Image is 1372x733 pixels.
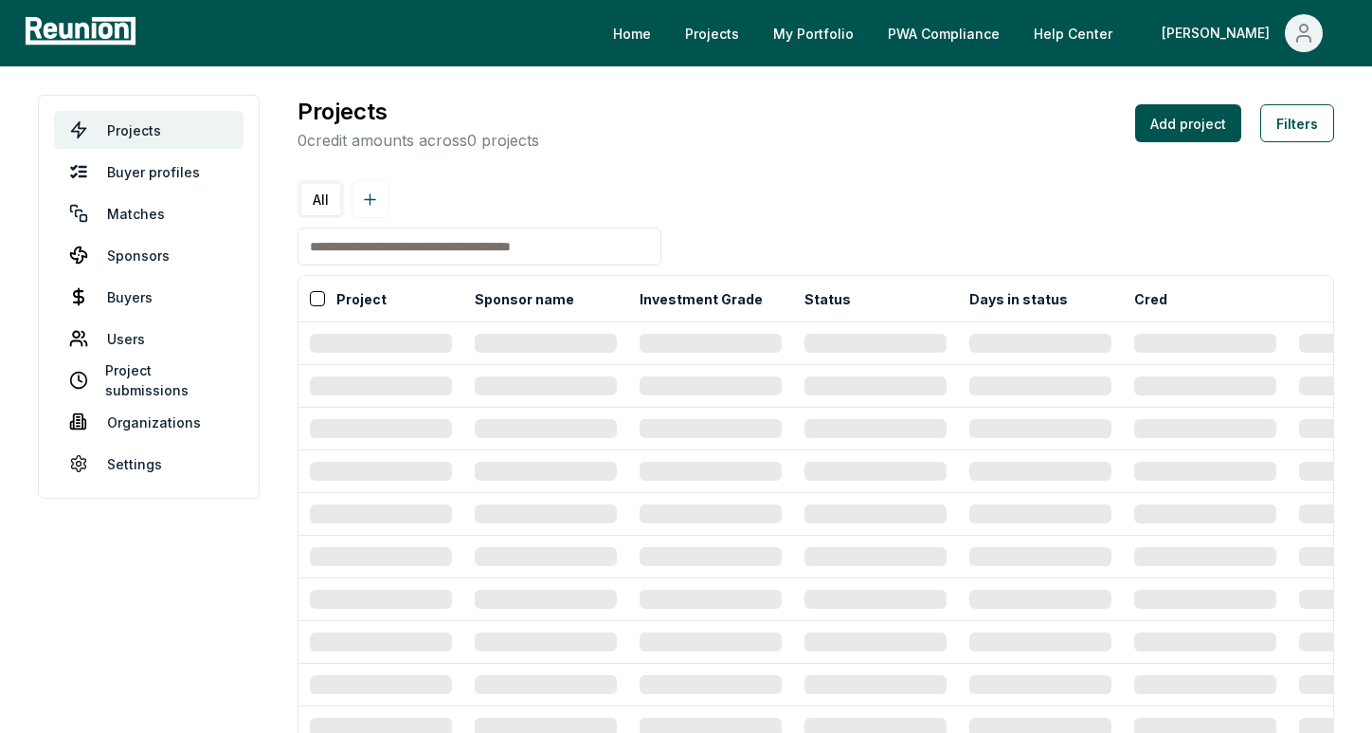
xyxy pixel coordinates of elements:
[298,129,539,152] p: 0 credit amounts across 0 projects
[54,278,244,316] a: Buyers
[966,280,1072,318] button: Days in status
[54,236,244,274] a: Sponsors
[1135,104,1241,142] button: Add project
[801,280,855,318] button: Status
[54,320,244,357] a: Users
[1019,14,1128,52] a: Help Center
[598,14,666,52] a: Home
[54,445,244,483] a: Settings
[54,361,244,399] a: Project submissions
[758,14,869,52] a: My Portfolio
[54,194,244,232] a: Matches
[333,280,390,318] button: Project
[670,14,754,52] a: Projects
[636,280,767,318] button: Investment Grade
[1146,14,1338,52] button: [PERSON_NAME]
[1162,14,1277,52] div: [PERSON_NAME]
[598,14,1353,52] nav: Main
[298,95,539,129] h3: Projects
[1260,104,1334,142] button: Filters
[1130,280,1214,318] button: Credit type
[54,111,244,149] a: Projects
[471,280,578,318] button: Sponsor name
[54,403,244,441] a: Organizations
[301,184,340,215] button: All
[873,14,1015,52] a: PWA Compliance
[54,153,244,191] a: Buyer profiles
